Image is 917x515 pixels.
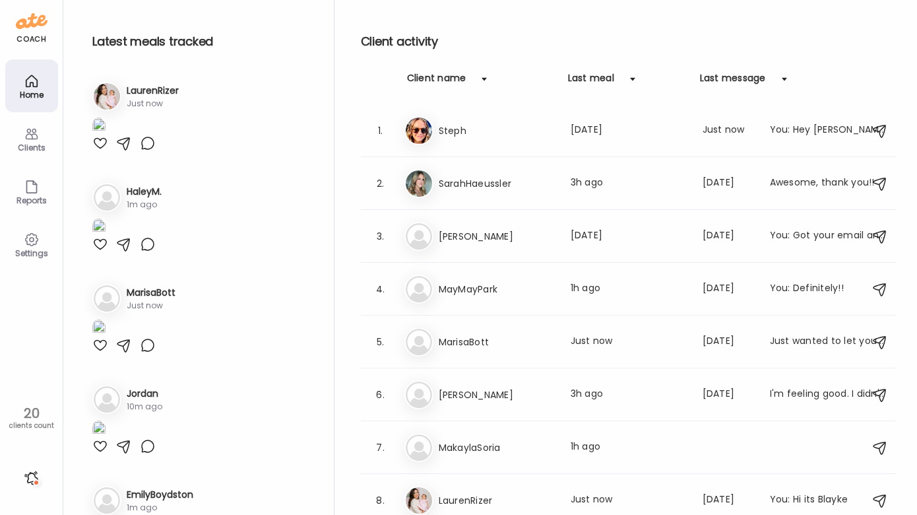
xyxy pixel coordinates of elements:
div: 1h ago [571,281,687,297]
h3: LaurenRizer [127,84,179,98]
div: 10m ago [127,401,162,413]
div: You: Hey [PERSON_NAME]! Checking in on you! How is it going with your meals? [770,123,886,139]
div: Just now [703,123,754,139]
h2: Latest meals tracked [92,32,313,51]
h3: LaurenRizer [439,493,555,508]
h3: [PERSON_NAME] [439,387,555,403]
img: bg-avatar-default.svg [406,223,432,250]
div: [DATE] [703,228,754,244]
h3: HaleyM. [127,185,162,199]
div: [DATE] [571,228,687,244]
img: bg-avatar-default.svg [94,184,120,211]
div: Client name [407,71,466,92]
h2: Client activity [361,32,896,51]
div: 3. [373,228,389,244]
h3: [PERSON_NAME] [439,228,555,244]
div: 1. [373,123,389,139]
img: images%2FGqR2wskUdERGQuJ8prwOlAHiY6t2%2FQQRCb1qGFDWMwQER5OZV%2FEcB3ZmklTNY3lt4Weelw_1080 [92,320,106,337]
div: clients count [5,421,58,430]
div: [DATE] [571,123,687,139]
img: images%2FnqEos4dlPfU1WAEMgzCZDTUbVOs2%2FpEeqCYm51GjhZCGjSlQ0%2FpApZXIW20ccNPAV2MElL_1080 [92,219,106,236]
h3: MarisaBott [439,334,555,350]
img: bg-avatar-default.svg [94,285,120,312]
div: 7. [373,440,389,456]
div: I'm feeling good. I didn't log anything [DATE] but I was doing so much that it was just mainly sn... [770,387,886,403]
div: Last meal [568,71,614,92]
h3: MarisaBott [127,286,175,300]
div: [DATE] [703,176,754,191]
div: You: Hi its Blayke [770,493,886,508]
div: Home [8,90,55,99]
img: bg-avatar-default.svg [406,276,432,302]
img: bg-avatar-default.svg [94,487,120,514]
div: 8. [373,493,389,508]
h3: SarahHaeussler [439,176,555,191]
div: 6. [373,387,389,403]
div: Settings [8,249,55,257]
div: Just now [571,493,687,508]
div: Awesome, thank you!! [770,176,886,191]
div: 1m ago [127,199,162,211]
img: bg-avatar-default.svg [406,329,432,355]
div: Clients [8,143,55,152]
div: 20 [5,405,58,421]
img: avatars%2FeuW4ehXdTjTQwoR7NFNaLRurhjQ2 [406,170,432,197]
img: bg-avatar-default.svg [406,382,432,408]
div: You: Got your email and I am happy to hear that it is going so well. Let's keep up the good work ... [770,228,886,244]
div: 4. [373,281,389,297]
div: You: Definitely!! [770,281,886,297]
h3: Jordan [127,387,162,401]
h3: MakaylaSoria [439,440,555,456]
div: Reports [8,196,55,205]
div: [DATE] [703,493,754,508]
div: Just now [571,334,687,350]
div: Just now [127,98,179,110]
div: 1h ago [571,440,687,456]
h3: EmilyBoydston [127,488,193,502]
h3: MayMayPark [439,281,555,297]
div: 1m ago [127,502,193,514]
div: Just wanted to let you know the recipes so far for this week have been 10/10! [770,334,886,350]
img: avatars%2Fs1gqFFyE3weG4SRt33j8CijX2Xf1 [406,487,432,514]
img: avatars%2FwFftV3A54uPCICQkRJ4sEQqFNTj1 [406,118,432,144]
img: images%2FcIOKJn22u3fHhqzgqXOLaKaaU6s1%2Fl1O4dsImBK9yZV7TzSh4%2F0L6Q22hAscxVmkGOfhdM_1080 [92,421,106,438]
div: 2. [373,176,389,191]
img: images%2Fs1gqFFyE3weG4SRt33j8CijX2Xf1%2Fk04fGj8VcVBdPOkH9AW5%2FYllYUDz86Ajt0tQCnkUE_1080 [92,118,106,135]
div: 5. [373,334,389,350]
div: 3h ago [571,387,687,403]
img: bg-avatar-default.svg [406,434,432,461]
div: [DATE] [703,281,754,297]
img: bg-avatar-default.svg [94,386,120,413]
div: Just now [127,300,175,312]
div: [DATE] [703,334,754,350]
div: coach [16,34,46,45]
div: [DATE] [703,387,754,403]
img: ate [16,11,47,32]
div: 3h ago [571,176,687,191]
div: Last message [700,71,766,92]
img: avatars%2Fs1gqFFyE3weG4SRt33j8CijX2Xf1 [94,83,120,110]
h3: Steph [439,123,555,139]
